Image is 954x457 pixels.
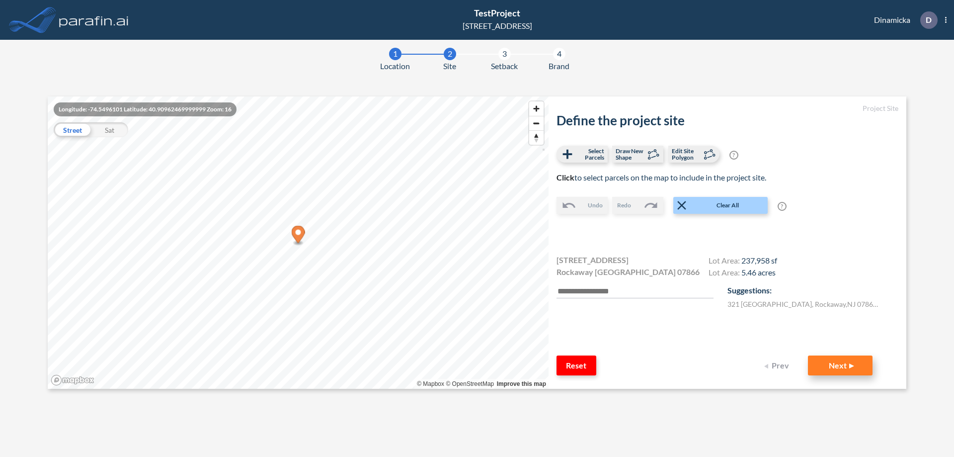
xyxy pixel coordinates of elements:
p: Suggestions: [727,284,898,296]
button: Reset bearing to north [529,130,544,145]
span: 237,958 sf [741,256,777,265]
button: Zoom out [529,116,544,130]
span: to select parcels on the map to include in the project site. [556,173,766,182]
span: Rockaway [GEOGRAPHIC_DATA] 07866 [556,266,700,278]
button: Reset [556,356,596,375]
span: Select Parcels [575,148,604,161]
span: Draw New Shape [616,148,645,161]
span: Brand [549,60,569,72]
span: Edit Site Polygon [672,148,701,161]
div: [STREET_ADDRESS] [463,20,532,32]
span: Reset bearing to north [529,131,544,145]
div: 3 [498,48,511,60]
label: 321 [GEOGRAPHIC_DATA] , Rockaway , NJ 07866 , US [727,299,881,309]
a: Mapbox homepage [51,374,94,386]
canvas: Map [48,96,549,389]
div: Sat [91,122,128,137]
h5: Project Site [556,104,898,113]
span: 5.46 acres [741,268,776,277]
div: Street [54,122,91,137]
button: Next [808,356,873,375]
b: Click [556,173,574,182]
span: [STREET_ADDRESS] [556,254,629,266]
button: Undo [556,197,608,214]
div: Dinamicka [859,11,947,29]
span: Redo [617,201,631,210]
div: Map marker [292,226,305,246]
button: Zoom in [529,101,544,116]
h4: Lot Area: [709,268,777,279]
span: ? [778,202,787,211]
button: Redo [612,197,663,214]
span: ? [729,151,738,160]
p: D [926,15,932,24]
a: Mapbox [417,380,444,387]
h4: Lot Area: [709,256,777,268]
span: Undo [588,201,603,210]
div: 4 [553,48,565,60]
span: Location [380,60,410,72]
span: Clear All [689,201,767,210]
a: OpenStreetMap [446,380,494,387]
div: Longitude: -74.5496101 Latitude: 40.90962469999999 Zoom: 16 [54,102,237,116]
div: 1 [389,48,401,60]
button: Clear All [673,197,768,214]
div: 2 [444,48,456,60]
button: Prev [758,356,798,375]
h2: Define the project site [556,113,898,128]
span: Setback [491,60,518,72]
img: logo [57,10,131,30]
a: Improve this map [497,380,546,387]
span: Site [443,60,456,72]
span: TestProject [474,7,520,18]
